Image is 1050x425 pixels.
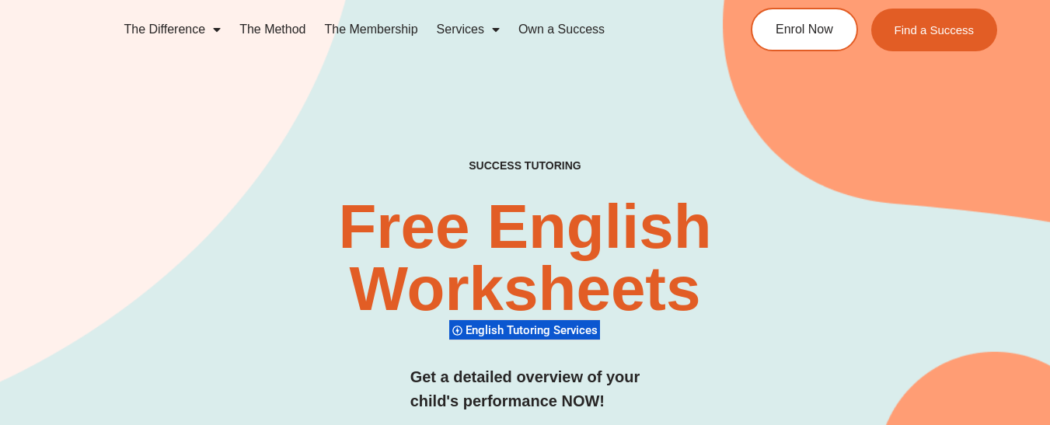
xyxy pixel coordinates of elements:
a: The Method [230,12,315,47]
h4: SUCCESS TUTORING​ [385,159,665,172]
a: Find a Success [871,9,998,51]
span: Enrol Now [776,23,833,36]
h2: Free English Worksheets​ [213,196,836,320]
a: Services [427,12,509,47]
div: English Tutoring Services [449,319,600,340]
a: Enrol Now [751,8,858,51]
a: Own a Success [509,12,614,47]
iframe: Chat Widget [714,257,1050,425]
nav: Menu [114,12,696,47]
span: Find a Success [895,24,975,36]
h3: Get a detailed overview of your child's performance NOW! [410,365,640,413]
a: The Difference [114,12,230,47]
span: English Tutoring Services [466,323,602,337]
a: The Membership [316,12,427,47]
